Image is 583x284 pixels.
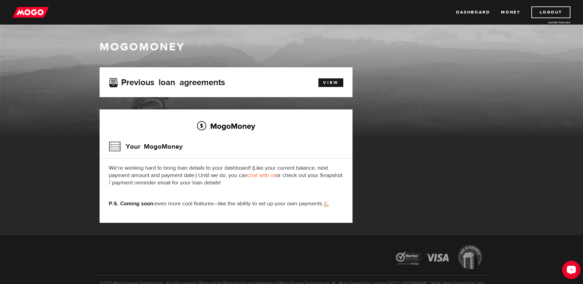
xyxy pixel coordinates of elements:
[531,6,570,18] a: Logout
[13,6,49,18] img: mogo_logo-11ee424be714fa7cbb0f0f49df9e16ec.png
[100,41,484,53] h1: MogoMoney
[456,6,490,18] a: Dashboard
[524,20,570,25] a: Lender licences
[109,120,343,132] h2: MogoMoney
[109,139,183,155] h3: Your MogoMoney
[324,202,329,207] img: strong arm emoji
[501,6,520,18] a: Money
[318,78,343,87] a: View
[247,172,276,179] a: chat with us
[109,164,343,187] p: We're working hard to bring loan details to your dashboard! (Like your current balance, next paym...
[109,200,155,207] strong: P.S. Coming soon:
[390,240,488,275] img: legal-icons-92a2ffecb4d32d839781d1b4e4802d7b.png
[109,200,343,207] p: even more cool features—like the ability to set up your own payments
[109,77,225,85] h3: Previous loan agreements
[557,258,583,284] iframe: LiveChat chat widget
